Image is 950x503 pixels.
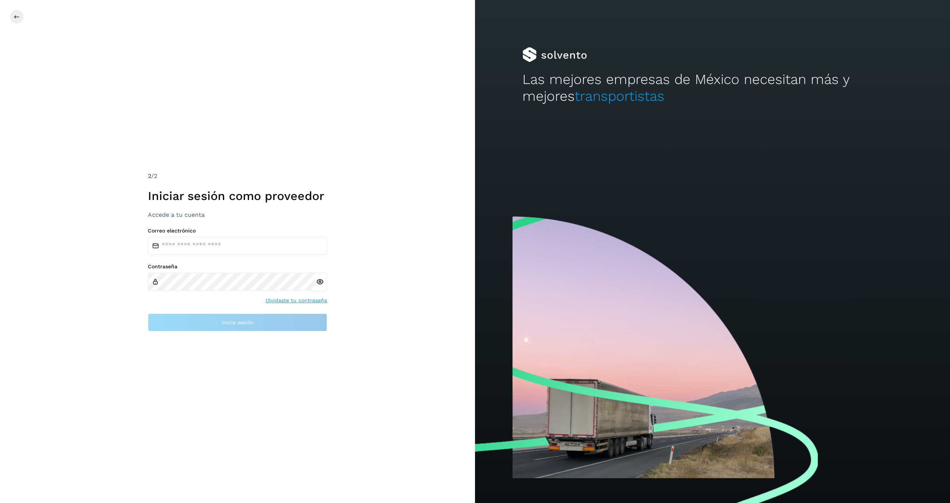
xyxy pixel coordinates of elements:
[148,313,327,331] button: Inicia sesión
[266,297,327,304] a: Olvidaste tu contraseña
[522,71,903,104] h2: Las mejores empresas de México necesitan más y mejores
[148,189,327,203] h1: Iniciar sesión como proveedor
[148,211,327,218] h3: Accede a tu cuenta
[148,228,327,234] label: Correo electrónico
[148,263,327,270] label: Contraseña
[148,172,327,181] div: /2
[575,88,664,104] span: transportistas
[222,320,254,325] span: Inicia sesión
[148,172,151,179] span: 2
